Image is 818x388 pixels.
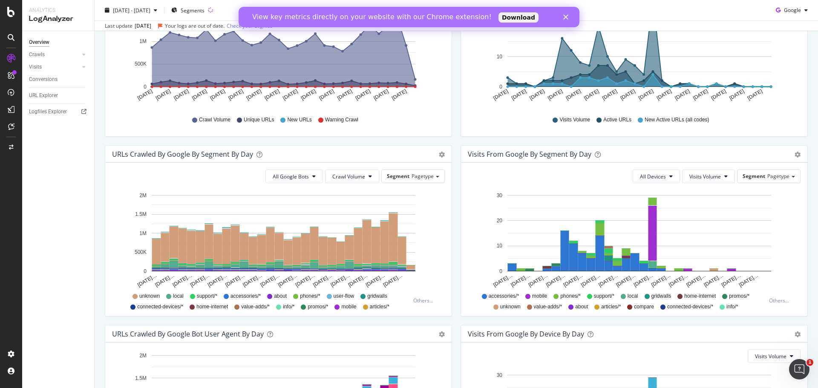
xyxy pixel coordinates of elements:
[165,22,225,30] div: Your logs are out of date.
[684,293,716,300] span: home-internet
[500,303,521,310] span: unknown
[468,190,798,289] svg: A chart.
[743,172,765,180] span: Segment
[112,330,264,338] div: URLs Crawled by Google bot User Agent By Day
[139,38,147,44] text: 1M
[565,88,582,101] text: [DATE]
[139,193,147,198] text: 2M
[135,61,147,67] text: 500K
[325,116,358,124] span: Warning Crawl
[336,88,353,101] text: [DATE]
[489,293,519,300] span: accessories/*
[332,173,365,180] span: Crawl Volume
[29,38,49,47] div: Overview
[29,7,87,14] div: Analytics
[547,88,564,101] text: [DATE]
[135,211,147,217] text: 1.5M
[29,63,42,72] div: Visits
[772,3,811,17] button: Google
[795,331,801,337] div: gear
[139,230,147,236] text: 1M
[367,293,387,300] span: gridwalls
[529,88,546,101] text: [DATE]
[135,249,147,255] text: 500K
[137,303,183,310] span: connected-devices/*
[769,297,793,304] div: Others...
[101,3,161,17] button: [DATE] - [DATE]
[560,293,580,300] span: phones/*
[29,91,58,100] div: URL Explorer
[603,116,631,124] span: Active URLs
[645,116,709,124] span: New Active URLs (all codes)
[583,88,600,101] text: [DATE]
[728,88,745,101] text: [DATE]
[497,193,503,198] text: 30
[748,349,801,363] button: Visits Volume
[784,6,801,14] span: Google
[209,88,226,101] text: [DATE]
[244,116,274,124] span: Unique URLs
[155,88,172,101] text: [DATE]
[241,303,270,310] span: value-adds/*
[510,88,527,101] text: [DATE]
[29,50,45,59] div: Crawls
[710,88,727,101] text: [DATE]
[334,293,354,300] span: user-flow
[497,243,503,249] text: 10
[468,330,584,338] div: Visits From Google By Device By Day
[412,172,434,180] span: Pagetype
[29,38,88,47] a: Overview
[239,7,579,27] iframe: Intercom live chat banner
[619,88,637,101] text: [DATE]
[29,14,87,24] div: LogAnalyzer
[29,107,88,116] a: Logfiles Explorer
[767,172,789,180] span: Pagetype
[29,75,58,84] div: Conversions
[689,173,721,180] span: Visits Volume
[139,353,147,359] text: 2M
[227,88,244,101] text: [DATE]
[806,359,813,366] span: 1
[370,303,389,310] span: articles/*
[499,268,502,274] text: 0
[139,293,160,300] span: unknown
[372,88,389,101] text: [DATE]
[559,116,590,124] span: Visits Volume
[325,170,379,183] button: Crawl Volume
[181,6,204,14] span: Segments
[29,107,67,116] div: Logfiles Explorer
[729,293,749,300] span: promos/*
[413,297,437,304] div: Others...
[308,303,328,310] span: promos/*
[287,116,311,124] span: New URLs
[674,88,691,101] text: [DATE]
[173,88,190,101] text: [DATE]
[230,293,261,300] span: accessories/*
[692,88,709,101] text: [DATE]
[282,88,299,101] text: [DATE]
[633,170,680,183] button: All Devices
[29,75,88,84] a: Conversions
[300,88,317,101] text: [DATE]
[789,359,809,379] iframe: Intercom live chat
[135,375,147,381] text: 1.5M
[245,88,262,101] text: [DATE]
[135,22,151,30] div: [DATE]
[497,372,503,378] text: 30
[468,150,591,158] div: Visits from Google By Segment By Day
[112,150,253,158] div: URLs Crawled by Google By Segment By Day
[325,8,333,13] div: Close
[318,88,335,101] text: [DATE]
[628,293,638,300] span: local
[168,3,208,17] button: Segments
[651,293,671,300] span: gridwalls
[492,88,509,101] text: [DATE]
[105,22,273,30] div: Last update
[300,293,320,300] span: phones/*
[755,353,786,360] span: Visits Volume
[387,172,409,180] span: Segment
[197,293,217,300] span: support/*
